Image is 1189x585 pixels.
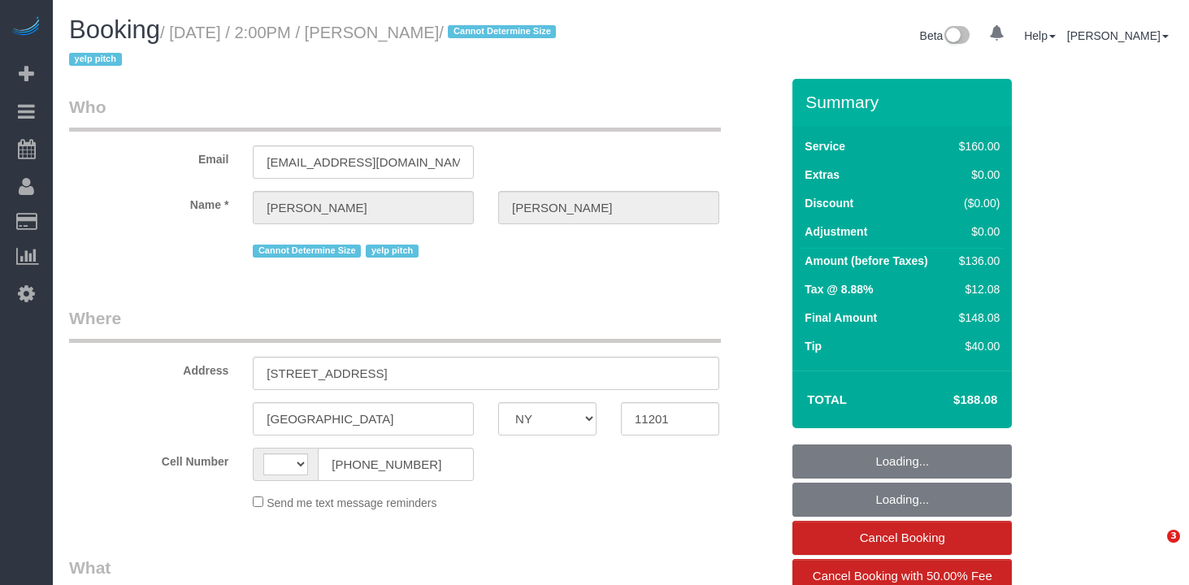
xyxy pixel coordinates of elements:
div: $0.00 [953,223,1000,240]
div: $40.00 [953,338,1000,354]
div: ($0.00) [953,195,1000,211]
span: Cannot Determine Size [253,245,361,258]
span: Send me text message reminders [267,496,436,509]
span: Booking [69,15,160,44]
span: Cancel Booking with 50.00% Fee [813,569,992,583]
input: Cell Number [318,448,474,481]
input: Last Name [498,191,719,224]
div: $12.08 [953,281,1000,297]
small: / [DATE] / 2:00PM / [PERSON_NAME] [69,24,561,69]
a: [PERSON_NAME] [1067,29,1169,42]
label: Amount (before Taxes) [805,253,927,269]
img: New interface [943,26,970,47]
img: Automaid Logo [10,16,42,39]
label: Adjustment [805,223,867,240]
a: Cancel Booking [792,521,1012,555]
input: Email [253,145,474,179]
input: City [253,402,474,435]
h3: Summary [805,93,1004,111]
label: Address [57,357,241,379]
iframe: Intercom live chat [1134,530,1173,569]
a: Help [1024,29,1056,42]
legend: Who [69,95,721,132]
label: Tip [805,338,822,354]
label: Extras [805,167,840,183]
label: Service [805,138,845,154]
label: Email [57,145,241,167]
div: $148.08 [953,310,1000,326]
h4: $188.08 [905,393,997,407]
input: First Name [253,191,474,224]
label: Discount [805,195,853,211]
label: Final Amount [805,310,877,326]
span: Cannot Determine Size [448,25,556,38]
span: yelp pitch [366,245,419,258]
strong: Total [807,392,847,406]
div: $136.00 [953,253,1000,269]
div: $0.00 [953,167,1000,183]
span: yelp pitch [69,53,122,66]
input: Zip Code [621,402,719,435]
a: Beta [920,29,970,42]
span: 3 [1167,530,1180,543]
label: Tax @ 8.88% [805,281,873,297]
label: Cell Number [57,448,241,470]
legend: Where [69,306,721,343]
div: $160.00 [953,138,1000,154]
label: Name * [57,191,241,213]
